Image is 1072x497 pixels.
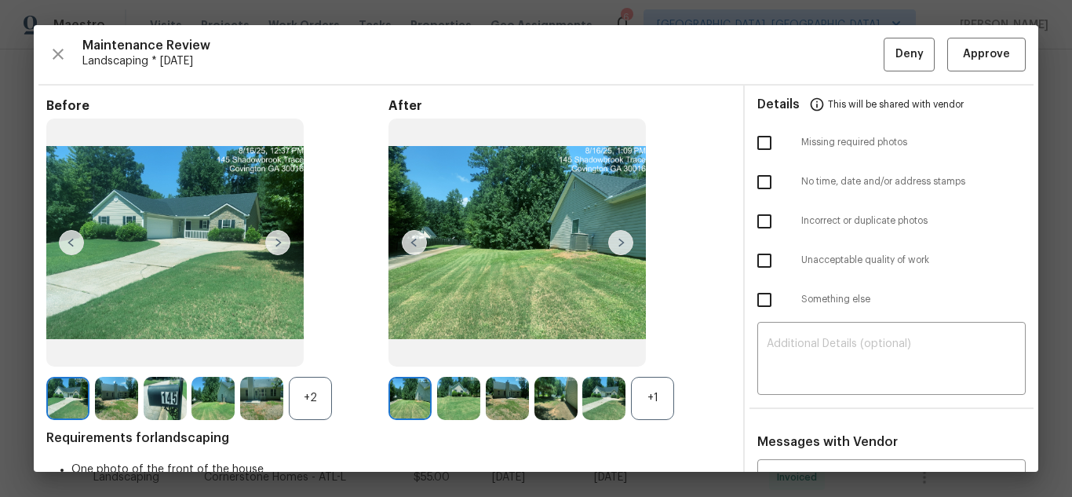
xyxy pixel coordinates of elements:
[745,123,1038,163] div: Missing required photos
[608,230,633,255] img: right-chevron-button-url
[745,163,1038,202] div: No time, date and/or address stamps
[801,293,1026,306] span: Something else
[388,98,731,114] span: After
[82,38,884,53] span: Maintenance Review
[71,462,731,477] li: One photo of the front of the house
[947,38,1026,71] button: Approve
[757,86,800,123] span: Details
[46,98,388,114] span: Before
[745,280,1038,320] div: Something else
[828,86,964,123] span: This will be shared with vendor
[745,202,1038,241] div: Incorrect or duplicate photos
[402,230,427,255] img: left-chevron-button-url
[265,230,290,255] img: right-chevron-button-url
[963,45,1010,64] span: Approve
[59,230,84,255] img: left-chevron-button-url
[801,175,1026,188] span: No time, date and/or address stamps
[745,241,1038,280] div: Unacceptable quality of work
[884,38,935,71] button: Deny
[82,53,884,69] span: Landscaping * [DATE]
[289,377,332,420] div: +2
[801,214,1026,228] span: Incorrect or duplicate photos
[631,377,674,420] div: +1
[757,436,898,448] span: Messages with Vendor
[801,254,1026,267] span: Unacceptable quality of work
[895,45,924,64] span: Deny
[46,430,731,446] span: Requirements for landscaping
[801,136,1026,149] span: Missing required photos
